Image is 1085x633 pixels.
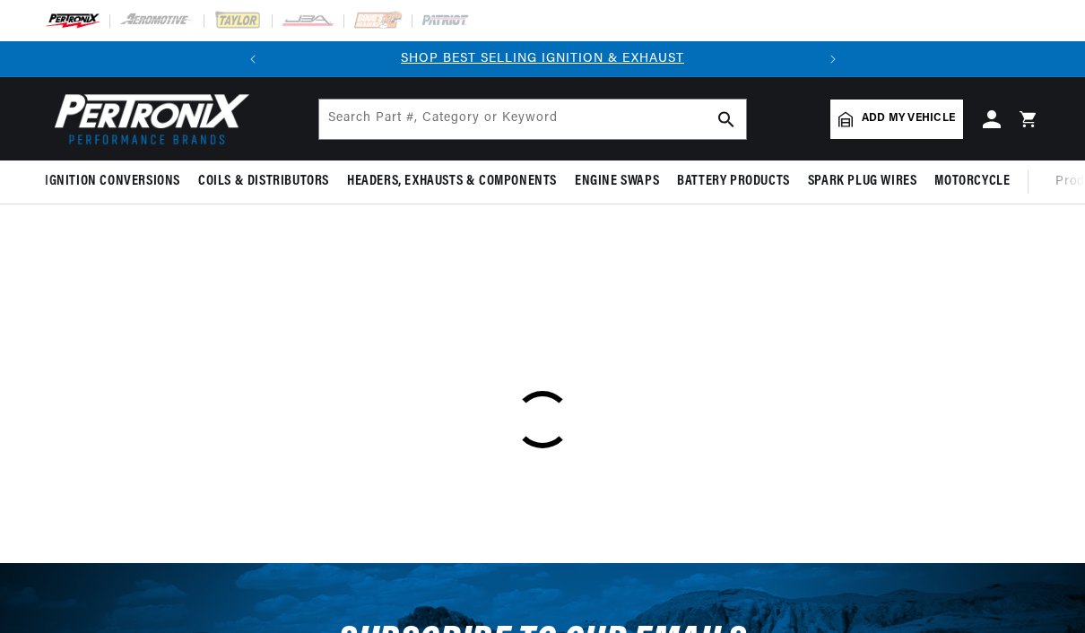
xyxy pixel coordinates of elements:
summary: Battery Products [668,160,799,203]
a: SHOP BEST SELLING IGNITION & EXHAUST [401,52,684,65]
summary: Headers, Exhausts & Components [338,160,566,203]
div: Announcement [271,49,815,69]
summary: Motorcycle [925,160,1019,203]
span: Spark Plug Wires [808,172,917,191]
input: Search Part #, Category or Keyword [319,100,746,139]
span: Add my vehicle [862,110,955,127]
summary: Ignition Conversions [45,160,189,203]
button: search button [707,100,746,139]
div: 1 of 2 [271,49,815,69]
button: Translation missing: en.sections.announcements.previous_announcement [235,41,271,77]
span: Engine Swaps [575,172,659,191]
button: Translation missing: en.sections.announcements.next_announcement [815,41,851,77]
span: Motorcycle [934,172,1010,191]
summary: Spark Plug Wires [799,160,926,203]
span: Battery Products [677,172,790,191]
summary: Coils & Distributors [189,160,338,203]
span: Headers, Exhausts & Components [347,172,557,191]
span: Ignition Conversions [45,172,180,191]
span: Coils & Distributors [198,172,329,191]
a: Add my vehicle [830,100,963,139]
img: Pertronix [45,88,251,150]
summary: Engine Swaps [566,160,668,203]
